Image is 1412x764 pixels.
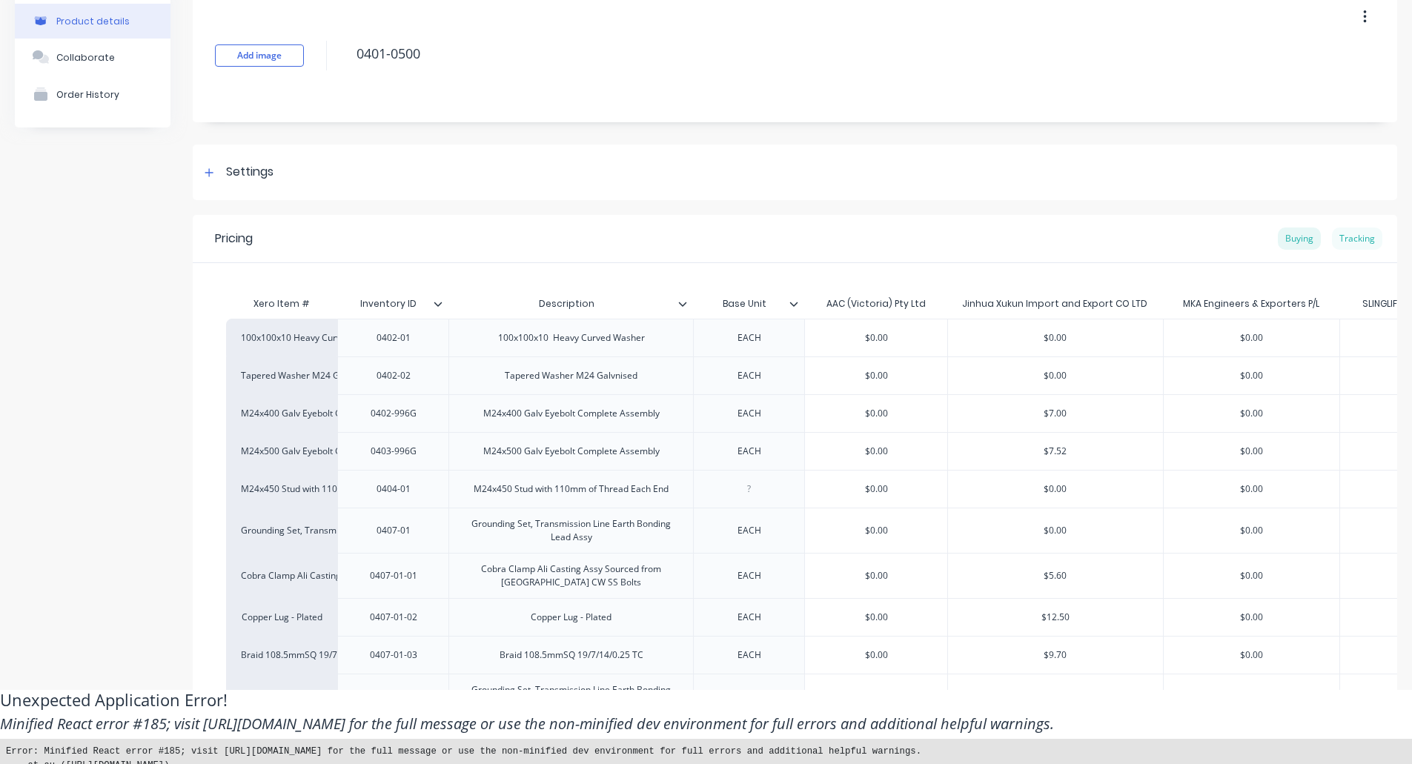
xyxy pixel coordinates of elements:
[241,445,322,458] div: M24x500 Galv Eyebolt Complete Assembly
[1332,227,1382,250] div: Tracking
[712,442,786,461] div: EACH
[1164,678,1340,715] div: $0.00
[56,16,130,27] div: Product details
[948,512,1163,549] div: $0.00
[962,297,1147,310] div: Jinhua Xukun Import and Export CO LTD
[805,678,947,715] div: $0.00
[357,645,431,665] div: 0407-01-03
[712,608,786,627] div: EACH
[56,52,115,63] div: Collaborate
[488,645,655,665] div: Braid 108.5mmSQ 19/7/14/0.25 TC
[241,648,322,662] div: Braid 108.5mmSQ 19/7/14/0.25 TC
[56,89,119,100] div: Order History
[519,608,623,627] div: Copper Lug - Plated
[471,404,672,423] div: M24x400 Galv Eyebolt Complete Assembly
[948,319,1163,356] div: $0.00
[948,395,1163,432] div: $7.00
[805,599,947,636] div: $0.00
[357,328,431,348] div: 0402-01
[241,690,322,703] div: Grounding Set, Transmission Line Earth Bonding Lea
[455,559,687,592] div: Cobra Clamp Ali Casting Assy Sourced from [GEOGRAPHIC_DATA] CW SS Bolts
[805,357,947,394] div: $0.00
[1164,433,1340,470] div: $0.00
[349,36,1277,71] textarea: 0401-0500
[1164,512,1340,549] div: $0.00
[826,297,926,310] div: AAC (Victoria) Pty Ltd
[357,442,431,461] div: 0403-996G
[357,566,431,585] div: 0407-01-01
[1164,557,1340,594] div: $0.00
[486,328,657,348] div: 100x100x10 Heavy Curved Washer
[1183,297,1319,310] div: MKA Engineers & Exporters P/L
[805,557,947,594] div: $0.00
[357,404,431,423] div: 0402-996G
[493,366,649,385] div: Tapered Washer M24 Galvnised
[1278,227,1321,250] div: Buying
[448,289,693,319] div: Description
[1164,395,1340,432] div: $0.00
[357,366,431,385] div: 0402-02
[712,687,786,706] div: EACH
[357,608,431,627] div: 0407-01-02
[1164,319,1340,356] div: $0.00
[241,369,322,382] div: Tapered Washer M24 Galvnised
[241,407,322,420] div: M24x400 Galv Eyebolt Complete Assembly
[693,285,795,322] div: Base Unit
[1164,637,1340,674] div: $0.00
[241,524,322,537] div: Grounding Set, Transmission Line Earth Bonding Lea
[357,687,431,706] div: 0407-996
[712,328,786,348] div: EACH
[948,557,1163,594] div: $5.60
[471,442,672,461] div: M24x500 Galv Eyebolt Complete Assembly
[948,357,1163,394] div: $0.00
[337,289,448,319] div: Inventory ID
[948,678,1163,715] div: $27.80
[805,395,947,432] div: $0.00
[455,514,687,547] div: Grounding Set, Transmission Line Earth Bonding Lead Assy
[693,289,804,319] div: Base Unit
[448,285,684,322] div: Description
[805,471,947,508] div: $0.00
[805,637,947,674] div: $0.00
[1164,357,1340,394] div: $0.00
[712,521,786,540] div: EACH
[948,471,1163,508] div: $0.00
[241,611,322,624] div: Copper Lug - Plated
[805,319,947,356] div: $0.00
[241,482,322,496] div: M24x450 Stud with 110mm of Thread Each End
[948,433,1163,470] div: $7.52
[226,163,274,182] div: Settings
[948,599,1163,636] div: $12.50
[1164,599,1340,636] div: $0.00
[712,645,786,665] div: EACH
[948,637,1163,674] div: $9.70
[1164,471,1340,508] div: $0.00
[15,39,170,76] button: Collaborate
[712,566,786,585] div: EACH
[337,285,440,322] div: Inventory ID
[712,366,786,385] div: EACH
[455,680,687,713] div: Grounding Set, Transmission Line Earth Bonding Lead Assy
[805,512,947,549] div: $0.00
[215,44,304,67] button: Add image
[805,433,947,470] div: $0.00
[241,331,322,345] div: 100x100x10 Heavy Curved Washer
[462,479,680,499] div: M24x450 Stud with 110mm of Thread Each End
[15,4,170,39] button: Product details
[241,569,322,582] div: Cobra Clamp Ali Casting Assy Sourced from [GEOGRAPHIC_DATA] CW
[357,479,431,499] div: 0404-01
[712,404,786,423] div: EACH
[15,76,170,113] button: Order History
[226,289,337,319] div: Xero Item #
[215,230,253,248] div: Pricing
[357,521,431,540] div: 0407-01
